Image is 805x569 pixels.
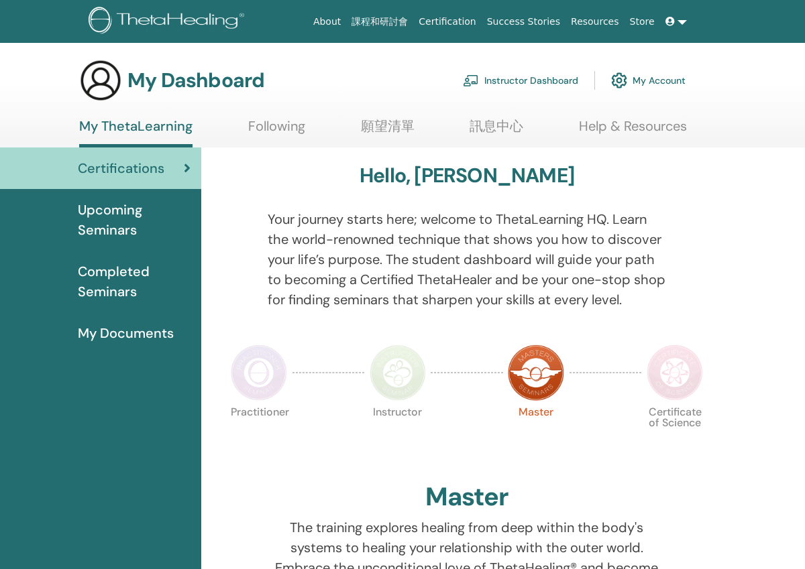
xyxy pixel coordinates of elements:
span: Upcoming Seminars [78,200,191,240]
h3: Hello, [PERSON_NAME] [360,164,574,188]
img: Instructor [370,344,426,401]
img: logo.png [89,7,249,37]
a: Instructor Dashboard [463,66,578,95]
a: 課程和研討會 [346,9,413,34]
img: Certificate of Science [647,344,703,401]
img: generic-user-icon.jpg [79,59,122,102]
span: My Documents [78,323,174,343]
h3: My Dashboard [127,68,264,92]
a: My ThetaLearning [79,118,193,147]
a: 願望清單 [361,118,415,144]
img: Master [508,344,564,401]
a: Resources [566,9,625,34]
p: Your journey starts here; welcome to ThetaLearning HQ. Learn the world-renowned technique that sh... [268,209,667,310]
img: Practitioner [231,344,287,401]
a: About [308,9,346,34]
span: Completed Seminars [78,261,191,302]
a: Following [248,118,305,144]
p: Certificate of Science [647,407,703,463]
a: 訊息中心 [470,118,523,144]
p: Instructor [370,407,426,463]
span: Certifications [78,158,164,178]
a: Store [625,9,660,34]
a: Success Stories [482,9,566,34]
a: My Account [611,66,686,95]
p: Master [508,407,564,463]
a: Help & Resources [579,118,687,144]
a: Certification [413,9,481,34]
img: cog.svg [611,69,627,92]
p: Practitioner [231,407,287,463]
h2: Master [425,482,508,513]
img: chalkboard-teacher.svg [463,74,479,86]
